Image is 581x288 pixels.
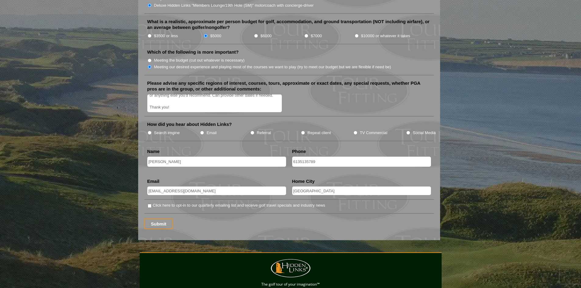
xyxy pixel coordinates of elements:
[307,130,331,136] label: Repeat client
[147,19,431,30] label: What is a realistic, approximate per person budget for golf, accommodation, and ground transporta...
[292,148,306,155] label: Phone
[154,64,391,70] label: Meeting our desired experience and playing most of the courses we want to play (try to meet our b...
[257,130,271,136] label: Referral
[147,80,431,92] label: Please advise any specific regions of interest, courses, tours, approximate or exact dates, any s...
[206,130,217,136] label: Email
[144,219,173,229] input: Submit
[154,33,178,39] label: $3500 or less
[154,130,180,136] label: Search engine
[210,33,221,39] label: $5000
[153,202,325,208] label: Click here to opt-in to our quarterly emailing list and receive golf travel specials and industry...
[147,178,160,184] label: Email
[260,33,271,39] label: $6000
[154,57,245,63] label: Meeting the budget (cut out whatever is necessary)
[154,2,314,9] label: Deluxe Hidden Links "Members Lounge/19th Hole (SM)" motorcoach with concierge-driver
[311,33,322,39] label: $7000
[141,281,440,288] p: The golf tour of your imagination™
[147,49,239,55] label: Which of the following is more important?
[360,130,387,136] label: TV Commercial
[147,121,232,127] label: How did you hear about Hidden Links?
[413,130,436,136] label: Social Media
[292,178,315,184] label: Home City
[147,148,160,155] label: Name
[361,33,410,39] label: $10000 or whatever it takes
